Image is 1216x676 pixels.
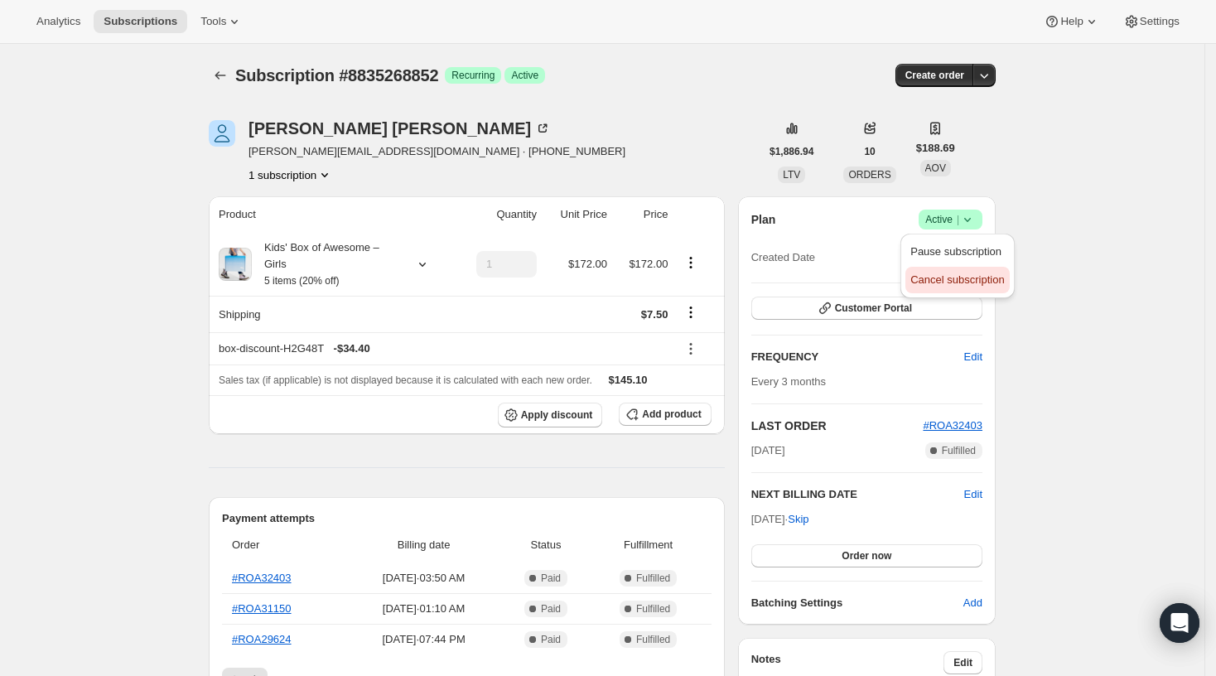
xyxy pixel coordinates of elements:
[925,211,976,228] span: Active
[751,442,785,459] span: [DATE]
[895,64,974,87] button: Create order
[751,595,963,611] h6: Batching Settings
[506,537,585,553] span: Status
[923,419,982,432] a: #ROA32403
[943,651,982,674] button: Edit
[541,602,561,616] span: Paid
[541,633,561,646] span: Paid
[1034,10,1109,33] button: Help
[778,506,818,533] button: Skip
[351,601,497,617] span: [DATE] · 01:10 AM
[252,239,401,289] div: Kids' Box of Awesome – Girls
[1160,603,1199,643] div: Open Intercom Messenger
[451,69,495,82] span: Recurring
[963,595,982,611] span: Add
[954,344,992,370] button: Edit
[953,656,972,669] span: Edit
[36,15,80,28] span: Analytics
[612,196,673,233] th: Price
[222,527,346,563] th: Order
[751,418,924,434] h2: LAST ORDER
[351,570,497,587] span: [DATE] · 03:50 AM
[751,486,964,503] h2: NEXT BILLING DATE
[854,140,885,163] button: 10
[334,340,370,357] span: - $34.40
[916,140,955,157] span: $188.69
[864,145,875,158] span: 10
[770,145,813,158] span: $1,886.94
[925,162,946,174] span: AOV
[636,633,670,646] span: Fulfilled
[104,15,177,28] span: Subscriptions
[751,375,826,388] span: Every 3 months
[678,303,704,321] button: Shipping actions
[642,408,701,421] span: Add product
[923,418,982,434] button: #ROA32403
[1113,10,1189,33] button: Settings
[200,15,226,28] span: Tools
[678,254,704,272] button: Product actions
[751,544,982,567] button: Order now
[27,10,90,33] button: Analytics
[249,120,551,137] div: [PERSON_NAME] [PERSON_NAME]
[751,513,809,525] span: [DATE] ·
[222,510,712,527] h2: Payment attempts
[568,258,607,270] span: $172.00
[542,196,612,233] th: Unit Price
[219,374,592,386] span: Sales tax (if applicable) is not displayed because it is calculated with each new order.
[232,572,292,584] a: #ROA32403
[953,590,992,616] button: Add
[751,211,776,228] h2: Plan
[905,267,1009,293] button: Cancel subscription
[596,537,702,553] span: Fulfillment
[219,248,252,281] img: product img
[942,444,976,457] span: Fulfilled
[511,69,538,82] span: Active
[910,273,1004,286] span: Cancel subscription
[232,633,292,645] a: #ROA29624
[751,349,964,365] h2: FREQUENCY
[1140,15,1180,28] span: Settings
[788,511,808,528] span: Skip
[760,140,823,163] button: $1,886.94
[957,213,959,226] span: |
[629,258,668,270] span: $172.00
[209,64,232,87] button: Subscriptions
[521,408,593,422] span: Apply discount
[498,403,603,427] button: Apply discount
[964,349,982,365] span: Edit
[848,169,890,181] span: ORDERS
[905,239,1009,265] button: Pause subscription
[209,120,235,147] span: Shauna Nicholson
[351,537,497,553] span: Billing date
[842,549,891,563] span: Order now
[905,69,964,82] span: Create order
[751,297,982,320] button: Customer Portal
[209,296,454,332] th: Shipping
[249,143,625,160] span: [PERSON_NAME][EMAIL_ADDRESS][DOMAIN_NAME] · [PHONE_NUMBER]
[751,249,815,266] span: Created Date
[619,403,711,426] button: Add product
[94,10,187,33] button: Subscriptions
[219,340,668,357] div: box-discount-H2G48T
[264,275,339,287] small: 5 items (20% off)
[351,631,497,648] span: [DATE] · 07:44 PM
[191,10,253,33] button: Tools
[209,196,454,233] th: Product
[235,66,438,84] span: Subscription #8835268852
[232,602,292,615] a: #ROA31150
[1060,15,1083,28] span: Help
[783,169,800,181] span: LTV
[249,167,333,183] button: Product actions
[751,651,944,674] h3: Notes
[641,308,668,321] span: $7.50
[636,602,670,616] span: Fulfilled
[964,486,982,503] button: Edit
[910,245,1001,258] span: Pause subscription
[609,374,648,386] span: $145.10
[636,572,670,585] span: Fulfilled
[835,302,912,315] span: Customer Portal
[454,196,542,233] th: Quantity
